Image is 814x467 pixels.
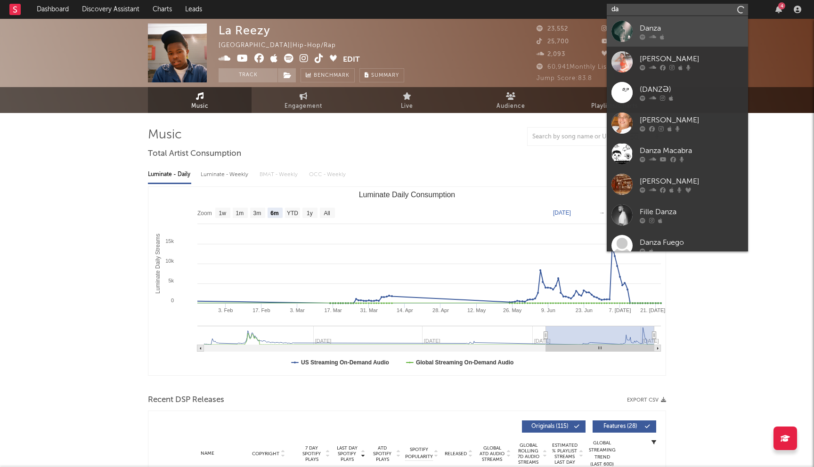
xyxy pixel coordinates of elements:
[640,176,743,187] div: [PERSON_NAME]
[416,359,514,366] text: Global Streaming On-Demand Audio
[607,4,748,16] input: Search for artists
[299,445,324,462] span: 7 Day Spotify Plays
[640,84,743,95] div: (DANZƏ)
[177,450,238,457] div: Name
[607,200,748,230] a: Fille Danza
[165,258,174,264] text: 10k
[270,210,278,217] text: 6m
[148,395,224,406] span: Recent DSP Releases
[219,24,270,37] div: La Reezy
[515,443,541,465] span: Global Rolling 7D Audio Streams
[432,307,449,313] text: 28. Apr
[201,167,250,183] div: Luminate - Weekly
[537,75,592,81] span: Jump Score: 83.8
[778,2,785,9] div: 4
[397,307,413,313] text: 14. Apr
[285,101,322,112] span: Engagement
[640,145,743,156] div: Danza Macabra
[148,187,666,375] svg: Luminate Daily Consumption
[355,87,459,113] a: Live
[607,230,748,261] a: Danza Fuego
[640,237,743,248] div: Danza Fuego
[253,210,261,217] text: 3m
[148,167,191,183] div: Luminate - Daily
[607,77,748,108] a: (DANZƏ)
[301,68,355,82] a: Benchmark
[537,51,565,57] span: 2,093
[602,26,636,32] span: 174,911
[445,451,467,457] span: Released
[593,420,656,433] button: Features(28)
[599,424,642,429] span: Features ( 28 )
[252,307,270,313] text: 17. Feb
[627,397,666,403] button: Export CSV
[591,101,638,112] span: Playlists/Charts
[314,70,350,81] span: Benchmark
[522,420,586,433] button: Originals(115)
[607,108,748,138] a: [PERSON_NAME]
[324,307,342,313] text: 17. Mar
[528,133,627,141] input: Search by song name or URL
[359,191,456,199] text: Luminate Daily Consumption
[497,101,525,112] span: Audience
[640,53,743,64] div: [PERSON_NAME]
[168,278,174,283] text: 5k
[219,210,227,217] text: 1w
[219,40,347,51] div: [GEOGRAPHIC_DATA] | Hip-Hop/Rap
[537,26,568,32] span: 23,552
[290,307,305,313] text: 3. Mar
[219,68,277,82] button: Track
[459,87,562,113] a: Audience
[370,445,395,462] span: ATD Spotify Plays
[165,238,174,244] text: 15k
[640,23,743,34] div: Danza
[541,307,555,313] text: 9. Jun
[640,114,743,126] div: [PERSON_NAME]
[553,209,571,216] text: [DATE]
[287,210,298,217] text: YTD
[324,210,330,217] text: All
[405,446,433,460] span: Spotify Popularity
[607,138,748,169] a: Danza Macabra
[359,68,404,82] button: Summary
[503,307,522,313] text: 26. May
[155,233,161,293] text: Luminate Daily Streams
[148,148,241,160] span: Total Artist Consumption
[775,6,782,13] button: 4
[537,64,627,70] span: 60,941 Monthly Listeners
[343,54,360,65] button: Edit
[334,445,359,462] span: Last Day Spotify Plays
[301,359,389,366] text: US Streaming On-Demand Audio
[528,424,571,429] span: Originals ( 115 )
[576,307,593,313] text: 23. Jun
[252,87,355,113] a: Engagement
[552,443,578,465] span: Estimated % Playlist Streams Last Day
[640,206,743,217] div: Fille Danza
[191,101,209,112] span: Music
[171,298,174,303] text: 0
[479,445,505,462] span: Global ATD Audio Streams
[607,47,748,77] a: [PERSON_NAME]
[252,451,279,457] span: Copyright
[562,87,666,113] a: Playlists/Charts
[640,307,665,313] text: 21. [DATE]
[148,87,252,113] a: Music
[643,338,659,344] text: [DATE]
[537,39,569,45] span: 25,700
[218,307,233,313] text: 3. Feb
[599,209,605,216] text: →
[371,73,399,78] span: Summary
[307,210,313,217] text: 1y
[197,210,212,217] text: Zoom
[467,307,486,313] text: 12. May
[607,16,748,47] a: Danza
[236,210,244,217] text: 1m
[602,51,623,57] span: 135
[609,307,631,313] text: 7. [DATE]
[607,169,748,200] a: [PERSON_NAME]
[401,101,413,112] span: Live
[360,307,378,313] text: 31. Mar
[602,39,633,45] span: 11,300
